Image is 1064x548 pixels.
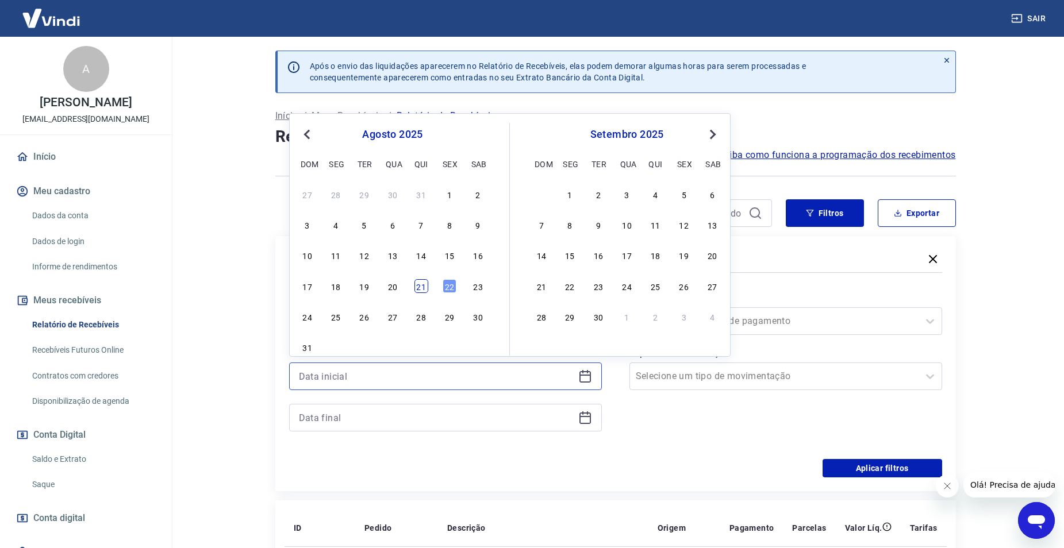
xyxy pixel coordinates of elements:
[443,340,456,354] div: Choose sexta-feira, 5 de setembro de 2025
[705,157,719,171] div: sab
[705,279,719,293] div: Choose sábado, 27 de setembro de 2025
[28,255,158,279] a: Informe de rendimentos
[535,279,548,293] div: Choose domingo, 21 de setembro de 2025
[397,109,495,123] p: Relatório de Recebíveis
[40,97,132,109] p: [PERSON_NAME]
[705,187,719,201] div: Choose sábado, 6 de setembro de 2025
[677,310,691,323] div: Choose sexta-feira, 3 de outubro de 2025
[28,313,158,337] a: Relatório de Recebíveis
[936,474,959,497] iframe: Fechar mensagem
[533,128,721,141] div: setembro 2025
[591,279,605,293] div: Choose terça-feira, 23 de setembro de 2025
[648,310,662,323] div: Choose quinta-feira, 2 de outubro de 2025
[312,109,383,123] a: Meus Recebíveis
[677,157,691,171] div: sex
[28,338,158,362] a: Recebíveis Futuros Online
[14,422,158,447] button: Conta Digital
[299,186,486,356] div: month 2025-08
[386,248,400,262] div: Choose quarta-feira, 13 de agosto de 2025
[563,248,577,262] div: Choose segunda-feira, 15 de setembro de 2025
[535,248,548,262] div: Choose domingo, 14 de setembro de 2025
[535,218,548,231] div: Choose domingo, 7 de setembro de 2025
[329,187,343,201] div: Choose segunda-feira, 28 de julho de 2025
[22,113,149,125] p: [EMAIL_ADDRESS][DOMAIN_NAME]
[414,218,428,231] div: Choose quinta-feira, 7 de agosto de 2025
[620,310,634,323] div: Choose quarta-feira, 1 de outubro de 2025
[63,46,109,92] div: A
[591,310,605,323] div: Choose terça-feira, 30 de setembro de 2025
[705,218,719,231] div: Choose sábado, 13 de setembro de 2025
[414,187,428,201] div: Choose quinta-feira, 31 de julho de 2025
[329,340,343,354] div: Choose segunda-feira, 1 de setembro de 2025
[786,199,864,227] button: Filtros
[386,340,400,354] div: Choose quarta-feira, 3 de setembro de 2025
[301,157,314,171] div: dom
[329,310,343,323] div: Choose segunda-feira, 25 de agosto de 2025
[310,60,806,83] p: Após o envio das liquidações aparecerem no Relatório de Recebíveis, elas podem demorar algumas ho...
[28,364,158,388] a: Contratos com credores
[28,473,158,496] a: Saque
[563,187,577,201] div: Choose segunda-feira, 1 de setembro de 2025
[471,157,485,171] div: sab
[329,279,343,293] div: Choose segunda-feira, 18 de agosto de 2025
[823,459,942,477] button: Aplicar filtros
[301,248,314,262] div: Choose domingo, 10 de agosto de 2025
[1009,8,1050,29] button: Sair
[329,157,343,171] div: seg
[1018,502,1055,539] iframe: Botão para abrir a janela de mensagens
[648,279,662,293] div: Choose quinta-feira, 25 de setembro de 2025
[471,340,485,354] div: Choose sábado, 6 de setembro de 2025
[7,8,97,17] span: Olá! Precisa de ajuda?
[33,510,85,526] span: Conta digital
[658,522,686,534] p: Origem
[620,248,634,262] div: Choose quarta-feira, 17 de setembro de 2025
[299,409,574,426] input: Data final
[358,157,371,171] div: ter
[28,447,158,471] a: Saldo e Extrato
[648,248,662,262] div: Choose quinta-feira, 18 de setembro de 2025
[358,340,371,354] div: Choose terça-feira, 2 de setembro de 2025
[677,248,691,262] div: Choose sexta-feira, 19 de setembro de 2025
[14,288,158,313] button: Meus recebíveis
[329,218,343,231] div: Choose segunda-feira, 4 de agosto de 2025
[301,279,314,293] div: Choose domingo, 17 de agosto de 2025
[719,148,956,162] a: Saiba como funciona a programação dos recebimentos
[386,157,400,171] div: qua
[632,346,940,360] label: Tipo de Movimentação
[563,310,577,323] div: Choose segunda-feira, 29 de setembro de 2025
[414,310,428,323] div: Choose quinta-feira, 28 de agosto de 2025
[329,248,343,262] div: Choose segunda-feira, 11 de agosto de 2025
[705,248,719,262] div: Choose sábado, 20 de setembro de 2025
[620,279,634,293] div: Choose quarta-feira, 24 de setembro de 2025
[535,187,548,201] div: Choose domingo, 31 de agosto de 2025
[447,522,486,534] p: Descrição
[563,279,577,293] div: Choose segunda-feira, 22 de setembro de 2025
[471,187,485,201] div: Choose sábado, 2 de agosto de 2025
[533,186,721,325] div: month 2025-09
[845,522,882,534] p: Valor Líq.
[414,248,428,262] div: Choose quinta-feira, 14 de agosto de 2025
[414,157,428,171] div: qui
[471,310,485,323] div: Choose sábado, 30 de agosto de 2025
[471,248,485,262] div: Choose sábado, 16 de agosto de 2025
[963,472,1055,497] iframe: Mensagem da empresa
[301,187,314,201] div: Choose domingo, 27 de julho de 2025
[14,179,158,204] button: Meu cadastro
[386,279,400,293] div: Choose quarta-feira, 20 de agosto de 2025
[443,310,456,323] div: Choose sexta-feira, 29 de agosto de 2025
[275,125,956,148] h4: Relatório de Recebíveis
[28,230,158,253] a: Dados de login
[14,144,158,169] a: Início
[443,218,456,231] div: Choose sexta-feira, 8 de agosto de 2025
[591,157,605,171] div: ter
[386,187,400,201] div: Choose quarta-feira, 30 de julho de 2025
[358,310,371,323] div: Choose terça-feira, 26 de agosto de 2025
[677,218,691,231] div: Choose sexta-feira, 12 de setembro de 2025
[275,109,298,123] a: Início
[14,1,89,36] img: Vindi
[414,279,428,293] div: Choose quinta-feira, 21 de agosto de 2025
[358,187,371,201] div: Choose terça-feira, 29 de julho de 2025
[705,310,719,323] div: Choose sábado, 4 de outubro de 2025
